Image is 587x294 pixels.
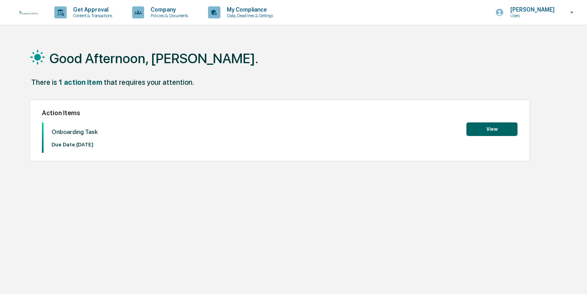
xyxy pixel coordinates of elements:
div: 1 action item [59,78,102,86]
h2: Action Items [42,109,518,117]
p: Data, Deadlines & Settings [220,13,277,18]
p: My Compliance [220,6,277,13]
p: Company [144,6,192,13]
p: Onboarding Task [52,128,98,136]
p: Policies & Documents [144,13,192,18]
p: Users [504,13,559,18]
p: [PERSON_NAME] [504,6,559,13]
p: Get Approval [67,6,116,13]
a: View [466,125,518,132]
button: View [466,122,518,136]
p: Due Date: [DATE] [52,142,98,148]
div: There is [31,78,57,86]
img: logo [19,10,38,14]
div: that requires your attention. [104,78,194,86]
h1: Good Afternoon, [PERSON_NAME]. [50,50,258,66]
p: Content & Transactions [67,13,116,18]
